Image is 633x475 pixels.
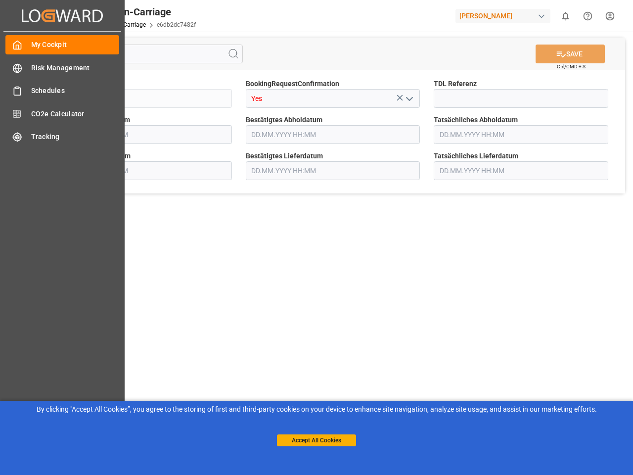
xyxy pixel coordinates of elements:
input: DD.MM.YYYY HH:MM [246,125,420,144]
input: DD.MM.YYYY HH:MM [434,161,608,180]
a: CO2e Calculator [5,104,119,123]
button: Help Center [577,5,599,27]
span: Tracking [31,132,120,142]
button: show 0 new notifications [554,5,577,27]
input: Search Fields [45,45,243,63]
span: Tatsächliches Abholdatum [434,115,518,125]
span: CO2e Calculator [31,109,120,119]
button: [PERSON_NAME] [455,6,554,25]
a: My Cockpit [5,35,119,54]
button: Accept All Cookies [277,434,356,446]
span: Bestätigtes Lieferdatum [246,151,323,161]
input: DD.MM.YYYY HH:MM [434,125,608,144]
button: SAVE [536,45,605,63]
span: Schedules [31,86,120,96]
span: My Cockpit [31,40,120,50]
a: Risk Management [5,58,119,77]
span: BookingRequestConfirmation [246,79,339,89]
div: [PERSON_NAME] [455,9,550,23]
input: DD.MM.YYYY HH:MM [57,125,232,144]
div: By clicking "Accept All Cookies”, you agree to the storing of first and third-party cookies on yo... [7,404,626,415]
input: DD.MM.YYYY HH:MM [246,161,420,180]
a: Schedules [5,81,119,100]
span: Tatsächliches Lieferdatum [434,151,518,161]
span: Ctrl/CMD + S [557,63,586,70]
input: DD.MM.YYYY HH:MM [57,161,232,180]
button: open menu [402,91,416,106]
span: Bestätigtes Abholdatum [246,115,322,125]
a: Tracking [5,127,119,146]
span: TDL Referenz [434,79,477,89]
span: Risk Management [31,63,120,73]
